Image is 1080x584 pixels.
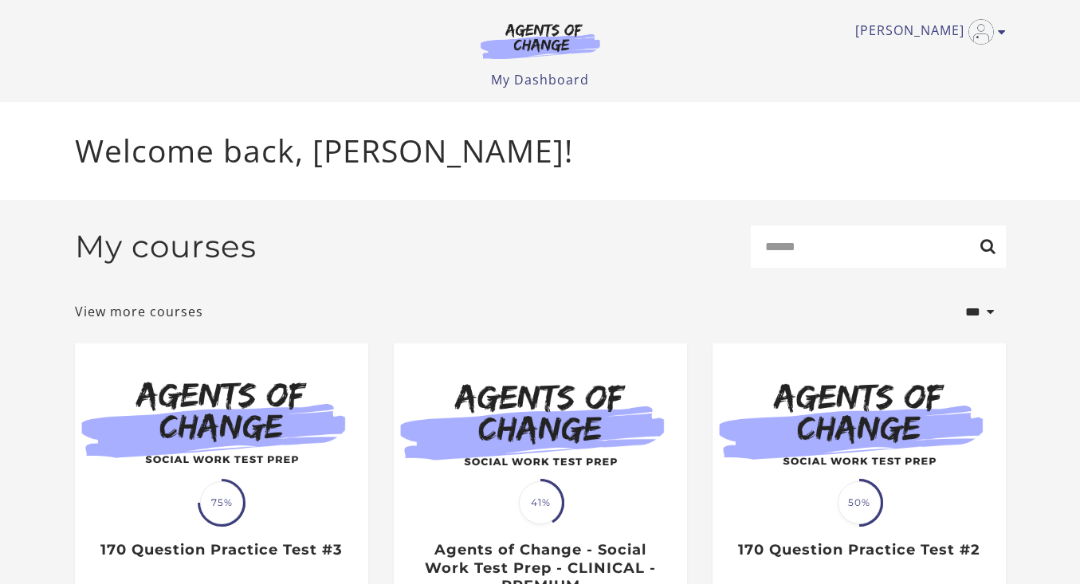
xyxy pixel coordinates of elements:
span: 41% [519,481,562,524]
a: View more courses [75,302,203,321]
span: 50% [838,481,881,524]
h3: 170 Question Practice Test #2 [729,541,988,559]
h3: 170 Question Practice Test #3 [92,541,351,559]
a: Toggle menu [855,19,998,45]
p: Welcome back, [PERSON_NAME]! [75,127,1006,174]
span: 75% [200,481,243,524]
a: My Dashboard [491,71,589,88]
img: Agents of Change Logo [464,22,617,59]
h2: My courses [75,228,257,265]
